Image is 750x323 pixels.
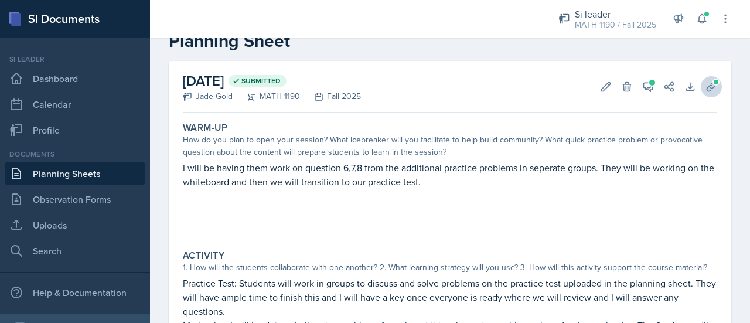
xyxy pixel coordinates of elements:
[169,30,731,52] h2: Planning Sheet
[5,118,145,142] a: Profile
[5,67,145,90] a: Dashboard
[5,239,145,263] a: Search
[183,276,717,318] p: Practice Test: Students will work in groups to discuss and solve problems on the practice test up...
[183,70,361,91] h2: [DATE]
[5,149,145,159] div: Documents
[183,134,717,158] div: How do you plan to open your session? What icebreaker will you facilitate to help build community...
[575,19,656,31] div: MATH 1190 / Fall 2025
[241,76,281,86] span: Submitted
[300,90,361,103] div: Fall 2025
[183,250,224,261] label: Activity
[5,93,145,116] a: Calendar
[183,90,233,103] div: Jade Gold
[5,54,145,64] div: Si leader
[183,122,228,134] label: Warm-Up
[5,281,145,304] div: Help & Documentation
[183,161,717,189] p: I will be having them work on question 6,7,8 from the additional practice problems in seperate gr...
[5,188,145,211] a: Observation Forms
[5,162,145,185] a: Planning Sheets
[5,213,145,237] a: Uploads
[575,7,656,21] div: Si leader
[183,261,717,274] div: 1. How will the students collaborate with one another? 2. What learning strategy will you use? 3....
[233,90,300,103] div: MATH 1190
